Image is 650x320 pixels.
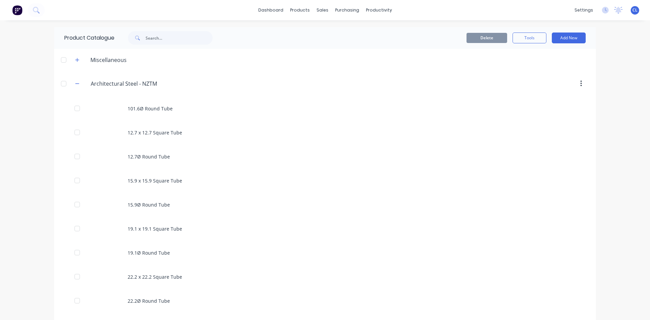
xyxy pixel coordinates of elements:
[54,289,596,313] div: 22.2Ø Round Tube
[54,121,596,145] div: 12.7 x 12.7 Square Tube
[91,80,171,88] input: Enter category name
[54,145,596,169] div: 12.7Ø Round Tube
[313,5,332,15] div: sales
[513,33,546,43] button: Tools
[54,241,596,265] div: 19.1Ø Round Tube
[552,33,586,43] button: Add New
[255,5,287,15] a: dashboard
[12,5,22,15] img: Factory
[146,31,213,45] input: Search...
[85,56,132,64] div: Miscellaneous
[54,169,596,193] div: 15.9 x 15.9 Square Tube
[632,7,637,13] span: CL
[467,33,507,43] button: Delete
[363,5,395,15] div: productivity
[54,97,596,121] div: 101.6Ø Round Tube
[54,217,596,241] div: 19.1 x 19.1 Square Tube
[287,5,313,15] div: products
[571,5,597,15] div: settings
[54,27,114,49] div: Product Catalogue
[54,265,596,289] div: 22.2 x 22.2 Square Tube
[332,5,363,15] div: purchasing
[54,193,596,217] div: 15.9Ø Round Tube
